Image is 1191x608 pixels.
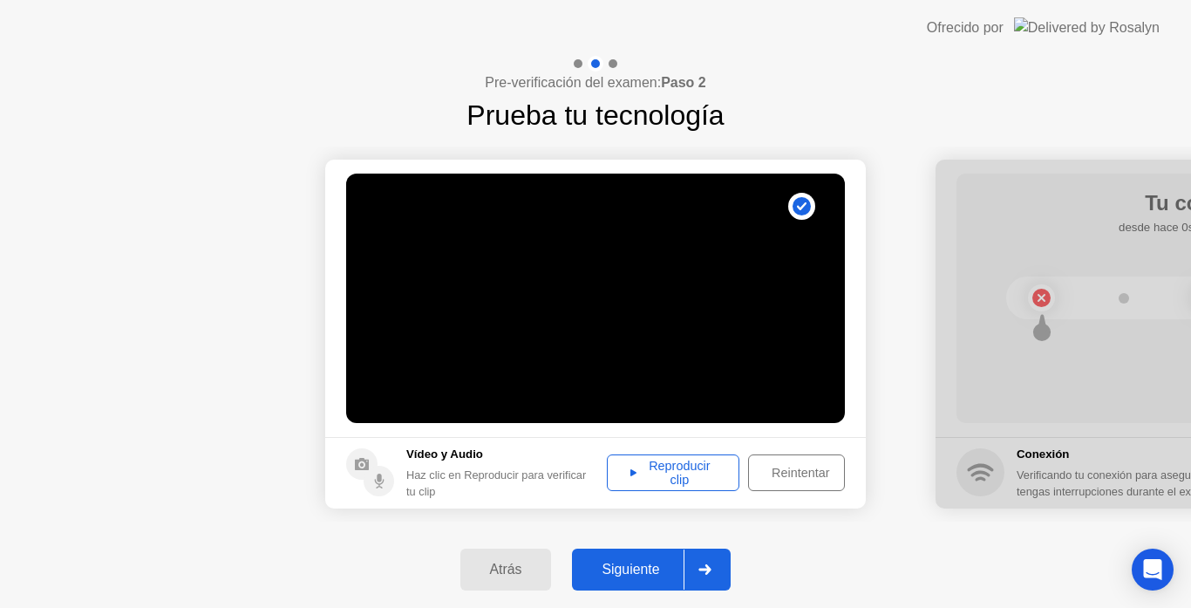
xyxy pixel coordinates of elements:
[406,467,598,500] div: Haz clic en Reproducir para verificar tu clip
[460,549,552,591] button: Atrás
[466,562,547,577] div: Atrás
[754,466,847,480] div: Reintentar
[927,17,1004,38] div: Ofrecido por
[607,454,739,491] button: Reproducir clip
[577,562,684,577] div: Siguiente
[661,75,706,90] b: Paso 2
[466,94,724,136] h1: Prueba tu tecnología
[485,72,705,93] h4: Pre-verificación del examen:
[1132,549,1174,591] div: Open Intercom Messenger
[613,459,733,487] div: Reproducir clip
[1014,17,1160,38] img: Delivered by Rosalyn
[572,549,731,591] button: Siguiente
[748,454,845,491] button: Reintentar
[406,446,598,463] h5: Vídeo y Audio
